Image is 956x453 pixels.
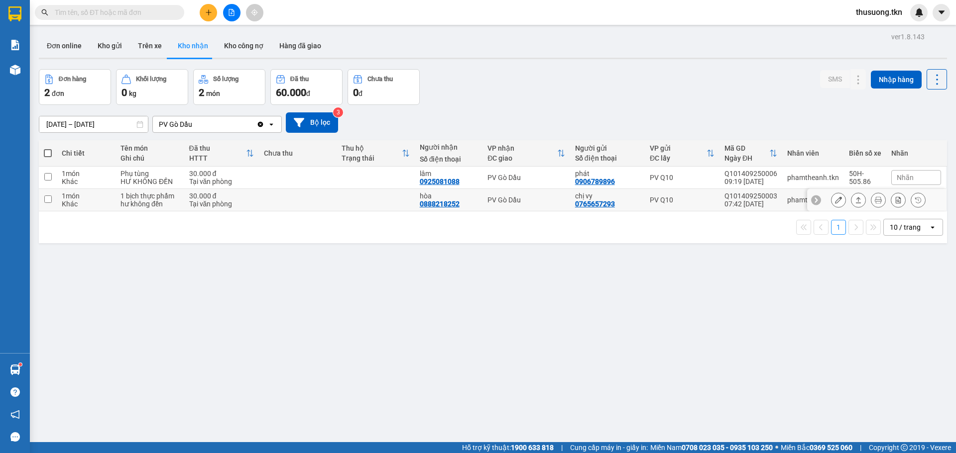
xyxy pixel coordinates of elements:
span: 60.000 [276,87,306,98]
button: Kho nhận [170,34,216,58]
button: Đã thu60.000đ [270,69,343,105]
div: Người nhận [420,143,478,151]
div: Q101409250003 [724,192,777,200]
div: 1 món [62,192,111,200]
div: 0906789896 [575,178,615,185]
span: đơn [52,90,64,97]
div: Số điện thoại [420,155,478,163]
svg: open [267,120,275,128]
div: Khối lượng [136,76,166,83]
button: Số lượng2món [193,69,265,105]
div: phamtheanh.tkn [787,174,839,181]
div: PV Gò Dầu [159,119,192,129]
span: Miền Nam [650,442,773,453]
div: Chưa thu [264,149,332,157]
div: Thu hộ [342,144,401,152]
button: Kho công nợ [216,34,271,58]
div: Đơn hàng [59,76,86,83]
button: caret-down [933,4,950,21]
input: Select a date range. [39,116,148,132]
span: notification [10,410,20,419]
input: Tìm tên, số ĐT hoặc mã đơn [55,7,172,18]
div: Đã thu [290,76,309,83]
div: Ghi chú [120,154,179,162]
span: ⚪️ [775,446,778,450]
div: Biển số xe [849,149,881,157]
div: VP nhận [487,144,557,152]
span: 0 [353,87,358,98]
strong: 0708 023 035 - 0935 103 250 [682,444,773,452]
span: caret-down [937,8,946,17]
div: Sửa đơn hàng [831,192,846,207]
div: 09:19 [DATE] [724,178,777,185]
div: Phụ tùng [120,170,179,178]
span: Cung cấp máy in - giấy in: [570,442,648,453]
div: PV Q10 [650,196,715,204]
img: warehouse-icon [10,364,20,375]
div: ver 1.8.143 [891,31,925,42]
th: Toggle SortBy [337,140,414,167]
strong: 0369 525 060 [810,444,852,452]
div: PV Gò Dầu [487,196,565,204]
img: icon-new-feature [915,8,924,17]
div: 1 món [62,170,111,178]
div: 10 / trang [890,222,921,232]
div: 30.000 đ [189,192,254,200]
div: Đã thu [189,144,246,152]
div: 30.000 đ [189,170,254,178]
img: logo-vxr [8,6,21,21]
input: Selected PV Gò Dầu. [193,119,194,129]
div: Khác [62,178,111,185]
button: aim [246,4,263,21]
button: 1 [831,220,846,235]
div: HTTT [189,154,246,162]
div: Số lượng [213,76,239,83]
div: PV Q10 [650,174,715,181]
div: Số điện thoại [575,154,640,162]
button: Bộ lọc [286,112,338,133]
button: Trên xe [130,34,170,58]
svg: open [929,223,937,231]
div: Trạng thái [342,154,401,162]
div: 0925081088 [420,178,460,185]
div: 50H-505.86 [849,170,881,185]
button: Hàng đã giao [271,34,329,58]
div: hòa [420,192,478,200]
span: copyright [901,444,908,451]
th: Toggle SortBy [719,140,782,167]
sup: 3 [333,107,343,117]
div: Tên món [120,144,179,152]
div: Tại văn phòng [189,200,254,208]
div: 1 bịch thực phẩm [120,192,179,200]
span: Nhãn [897,174,914,181]
div: chị vy [575,192,640,200]
div: 07:42 [DATE] [724,200,777,208]
div: phát [575,170,640,178]
img: solution-icon [10,40,20,50]
span: aim [251,9,258,16]
span: 2 [44,87,50,98]
div: Giao hàng [851,192,866,207]
span: plus [205,9,212,16]
div: Nhân viên [787,149,839,157]
span: 0 [121,87,127,98]
div: Nhãn [891,149,941,157]
span: search [41,9,48,16]
th: Toggle SortBy [482,140,570,167]
th: Toggle SortBy [184,140,259,167]
span: 2 [199,87,204,98]
button: plus [200,4,217,21]
span: thusuong.tkn [848,6,910,18]
div: Ngày ĐH [724,154,769,162]
button: Khối lượng0kg [116,69,188,105]
div: lâm [420,170,478,178]
svg: Clear value [256,120,264,128]
div: 0765657293 [575,200,615,208]
th: Toggle SortBy [645,140,719,167]
button: Nhập hàng [871,71,922,89]
strong: 1900 633 818 [511,444,554,452]
div: phamtheanh.tkn [787,196,839,204]
div: VP gửi [650,144,707,152]
span: question-circle [10,387,20,397]
div: Q101409250006 [724,170,777,178]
